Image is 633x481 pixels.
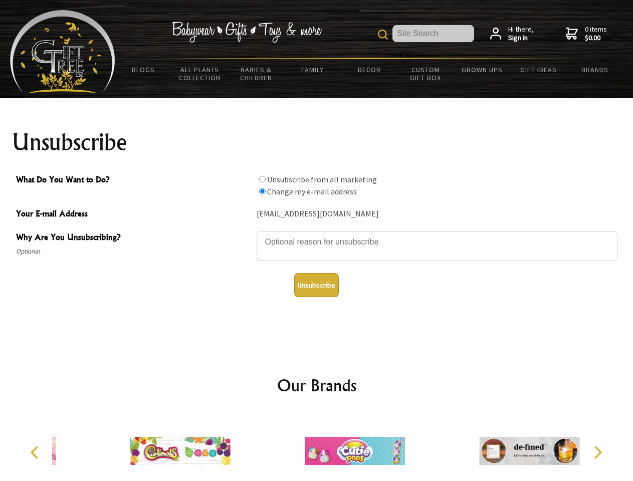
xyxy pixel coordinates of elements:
[16,173,252,188] span: What Do You Want to Do?
[259,188,266,194] input: What Do You Want to Do?
[16,207,252,222] span: Your E-mail Address
[12,130,621,154] h1: Unsubscribe
[257,231,617,261] textarea: Why Are You Unsubscribing?
[20,373,613,397] h2: Our Brands
[585,34,607,43] strong: $0.00
[16,246,252,258] span: Optional
[392,25,474,42] input: Site Search
[115,59,172,80] a: BLOGS
[10,10,115,93] img: Babyware - Gifts - Toys and more...
[566,25,607,43] a: 0 items$0.00
[16,231,252,246] span: Why Are You Unsubscribing?
[378,30,388,40] img: product search
[172,59,229,88] a: All Plants Collection
[267,186,357,196] label: Change my e-mail address
[294,273,339,297] button: Unsubscribe
[585,25,607,43] span: 0 items
[267,174,377,184] label: Unsubscribe from all marketing
[586,441,608,463] button: Next
[341,59,397,80] a: Decor
[228,59,285,88] a: Babies & Children
[567,59,623,80] a: Brands
[257,206,617,222] div: [EMAIL_ADDRESS][DOMAIN_NAME]
[259,176,266,182] input: What Do You Want to Do?
[490,25,534,43] a: Hi there,Sign in
[508,34,534,43] strong: Sign in
[454,59,510,80] a: Grown Ups
[171,22,322,43] img: Babywear - Gifts - Toys & more
[397,59,454,88] a: Custom Gift Box
[508,25,534,43] span: Hi there,
[510,59,567,80] a: Gift Ideas
[285,59,341,80] a: Family
[25,441,47,463] button: Previous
